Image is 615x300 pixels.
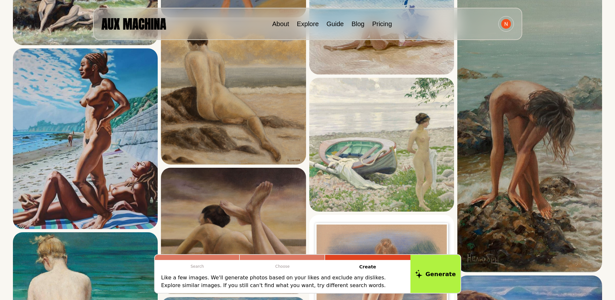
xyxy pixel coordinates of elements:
a: Blog [352,20,365,27]
p: Choose [240,260,325,273]
a: Guide [326,20,344,27]
a: Explore [297,20,319,27]
img: Search result [161,21,306,165]
img: AUX MACHINA [101,18,166,29]
img: Search result [161,168,306,294]
img: Search result [13,48,158,229]
p: Create [325,260,410,274]
a: About [272,20,289,27]
img: Avatar [501,19,511,29]
img: Search result [309,78,454,211]
button: Generate [410,255,461,293]
a: Pricing [372,20,392,27]
p: Search [155,260,240,273]
p: Like a few images. We'll generate photos based on your likes and exclude any dislikes. Explore si... [161,274,404,289]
